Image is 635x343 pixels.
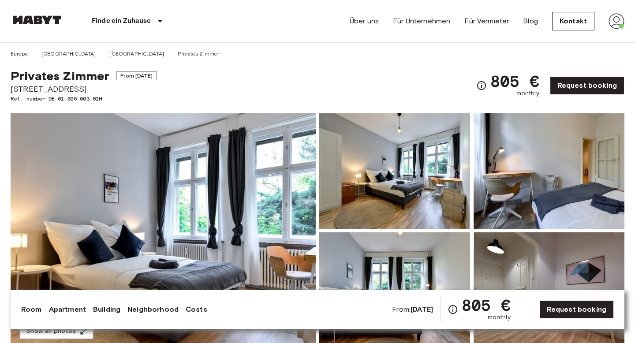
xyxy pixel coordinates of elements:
[488,313,511,322] span: monthly
[516,89,539,98] span: monthly
[319,113,470,229] img: Picture of unit DE-01-026-003-02H
[464,16,509,26] a: Für Vermieter
[21,304,42,315] a: Room
[11,50,28,58] a: Europa
[116,71,157,80] span: From [DATE]
[474,113,624,229] img: Picture of unit DE-01-026-003-02H
[49,304,86,315] a: Apartment
[523,16,538,26] a: Blog
[178,50,219,58] a: Privates Zimmer
[11,68,109,83] span: Privates Zimmer
[392,305,433,314] span: From:
[609,13,624,29] img: avatar
[11,95,157,103] span: Ref. number DE-01-026-003-02H
[411,305,433,313] b: [DATE]
[127,304,179,315] a: Neighborhood
[462,297,511,313] span: 805 €
[539,300,614,319] a: Request booking
[393,16,450,26] a: Für Unternehmen
[11,15,63,24] img: Habyt
[476,80,487,91] svg: Check cost overview for full price breakdown. Please note that discounts apply to new joiners onl...
[41,50,96,58] a: [GEOGRAPHIC_DATA]
[11,83,157,95] span: [STREET_ADDRESS]
[186,304,207,315] a: Costs
[92,16,151,26] p: Finde ein Zuhause
[93,304,120,315] a: Building
[490,73,539,89] span: 805 €
[350,16,379,26] a: Über uns
[19,323,93,339] button: Show all photos
[550,76,624,95] a: Request booking
[552,12,594,30] a: Kontakt
[448,304,458,315] svg: Check cost overview for full price breakdown. Please note that discounts apply to new joiners onl...
[109,50,164,58] a: [GEOGRAPHIC_DATA]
